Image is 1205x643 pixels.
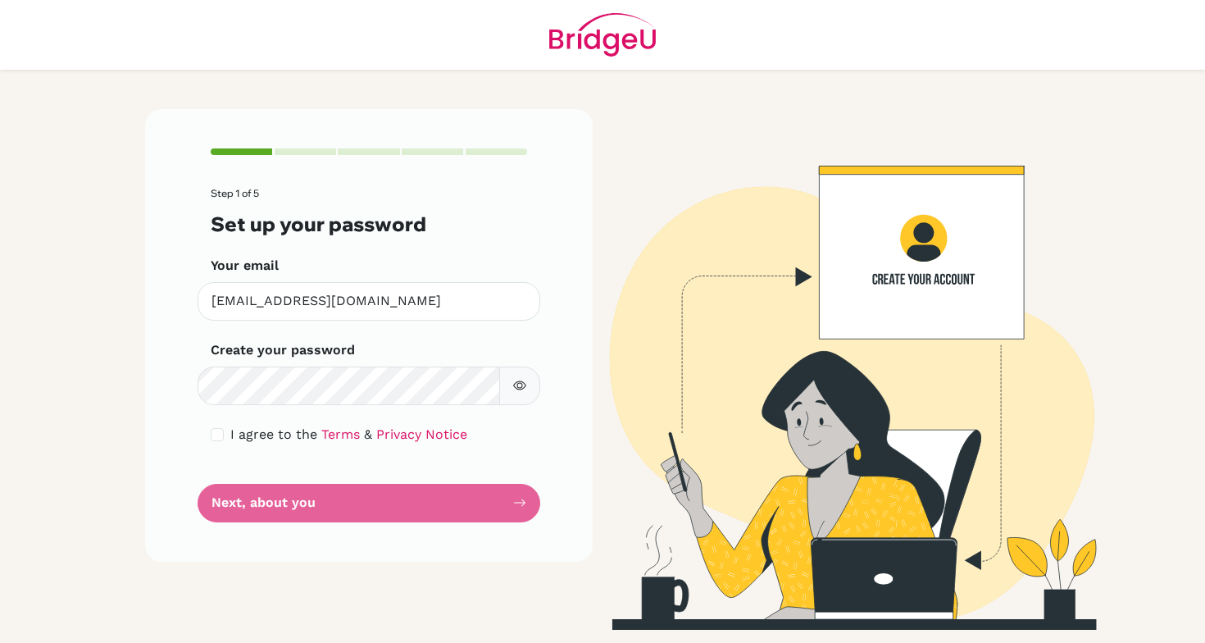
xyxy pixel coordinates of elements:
span: I agree to the [230,426,317,442]
a: Privacy Notice [376,426,467,442]
span: & [364,426,372,442]
input: Insert your email* [198,282,540,321]
label: Create your password [211,340,355,360]
span: Step 1 of 5 [211,187,259,199]
h3: Set up your password [211,212,527,236]
label: Your email [211,256,279,276]
a: Terms [321,426,360,442]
